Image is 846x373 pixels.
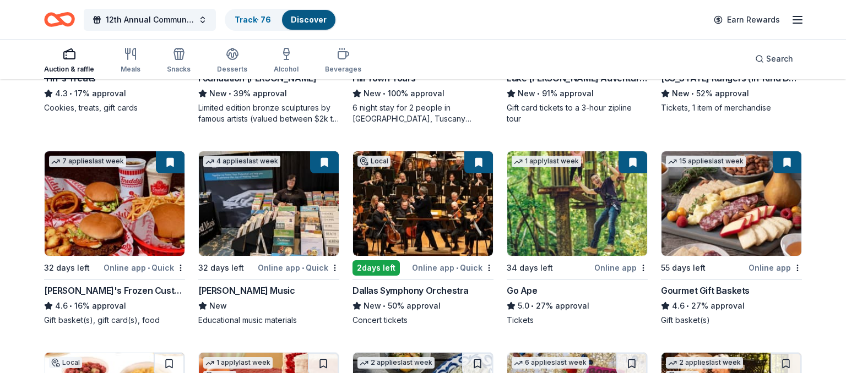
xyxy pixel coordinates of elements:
div: Local [357,156,391,167]
div: [PERSON_NAME] Music [198,284,295,297]
div: 6 night stay for 2 people in [GEOGRAPHIC_DATA], Tuscany (charity rate is $1380; retails at $2200;... [352,102,493,124]
button: Snacks [167,43,191,79]
span: New [364,87,381,100]
span: New [518,87,535,100]
div: Local [49,357,82,368]
div: Gift basket(s) [661,315,802,326]
div: Online app Quick [258,261,339,275]
div: Gourmet Gift Baskets [661,284,750,297]
span: • [531,301,534,310]
div: 1 apply last week [512,156,581,167]
span: New [364,299,381,312]
div: 7 applies last week [49,156,126,167]
img: Image for Go Ape [507,151,647,256]
div: 52% approval [661,87,802,100]
span: • [537,89,540,98]
span: 12th Annual Community Appreciation Dinner & Fundraiser [106,13,194,26]
a: Image for Freddy's Frozen Custard & Steakburgers7 applieslast week32 days leftOnline app•Quick[PE... [44,151,185,326]
div: 32 days left [198,261,244,275]
button: 12th Annual Community Appreciation Dinner & Fundraiser [84,9,216,31]
div: [PERSON_NAME]'s Frozen Custard & Steakburgers [44,284,185,297]
div: Educational music materials [198,315,339,326]
div: 1 apply last week [203,357,273,369]
img: Image for Alfred Music [199,151,339,256]
a: Image for Gourmet Gift Baskets15 applieslast week55 days leftOnline appGourmet Gift Baskets4.6•27... [661,151,802,326]
div: Concert tickets [352,315,493,326]
div: 2 applies last week [357,357,435,369]
div: 50% approval [352,299,493,312]
div: Gift card tickets to a 3-hour zipline tour [507,102,648,124]
div: Dallas Symphony Orchestra [352,284,469,297]
div: Online app Quick [412,261,493,275]
span: • [691,89,694,98]
div: Meals [121,65,140,74]
span: New [209,299,227,312]
div: 17% approval [44,87,185,100]
span: • [69,301,72,310]
span: • [148,264,150,272]
a: Image for Alfred Music4 applieslast week32 days leftOnline app•Quick[PERSON_NAME] MusicNewEducati... [198,151,339,326]
button: Meals [121,43,140,79]
button: Beverages [325,43,361,79]
div: Online app Quick [104,261,185,275]
a: Track· 76 [235,15,271,24]
button: Track· 76Discover [225,9,337,31]
div: 39% approval [198,87,339,100]
span: 4.6 [672,299,685,312]
div: Snacks [167,65,191,74]
div: Alcohol [274,65,299,74]
button: Alcohol [274,43,299,79]
div: Limited edition bronze sculptures by famous artists (valued between $2k to $7k; proceeds will spl... [198,102,339,124]
div: Tickets [507,315,648,326]
div: Online app [749,261,802,275]
span: 4.3 [55,87,68,100]
div: 2 days left [352,260,400,276]
div: 32 days left [44,261,90,275]
div: Beverages [325,65,361,74]
a: Discover [291,15,327,24]
button: Desserts [217,43,247,79]
span: • [302,264,304,272]
button: Auction & raffle [44,43,94,79]
span: • [686,301,689,310]
button: Search [746,48,802,70]
div: Online app [594,261,648,275]
span: • [456,264,458,272]
a: Image for Go Ape1 applylast week34 days leftOnline appGo Ape5.0•27% approvalTickets [507,151,648,326]
span: • [69,89,72,98]
a: Image for Dallas Symphony OrchestraLocal2days leftOnline app•QuickDallas Symphony OrchestraNew•50... [352,151,493,326]
span: • [383,301,386,310]
span: New [672,87,690,100]
div: 16% approval [44,299,185,312]
div: 27% approval [507,299,648,312]
div: 27% approval [661,299,802,312]
div: Tickets, 1 item of merchandise [661,102,802,113]
span: New [209,87,227,100]
div: 4 applies last week [203,156,280,167]
img: Image for Gourmet Gift Baskets [661,151,801,256]
div: 15 applies last week [666,156,746,167]
div: Auction & raffle [44,65,94,74]
a: Earn Rewards [707,10,787,30]
span: • [383,89,386,98]
span: 4.6 [55,299,68,312]
div: 100% approval [352,87,493,100]
div: Cookies, treats, gift cards [44,102,185,113]
div: 2 applies last week [666,357,743,369]
div: 55 days left [661,261,706,275]
img: Image for Freddy's Frozen Custard & Steakburgers [45,151,185,256]
div: Gift basket(s), gift card(s), food [44,315,185,326]
span: 5.0 [518,299,529,312]
div: Desserts [217,65,247,74]
div: 6 applies last week [512,357,589,369]
span: • [229,89,231,98]
div: 34 days left [507,261,553,275]
div: 91% approval [507,87,648,100]
div: Go Ape [507,284,538,297]
a: Home [44,7,75,32]
span: Search [766,52,793,65]
img: Image for Dallas Symphony Orchestra [353,151,493,256]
